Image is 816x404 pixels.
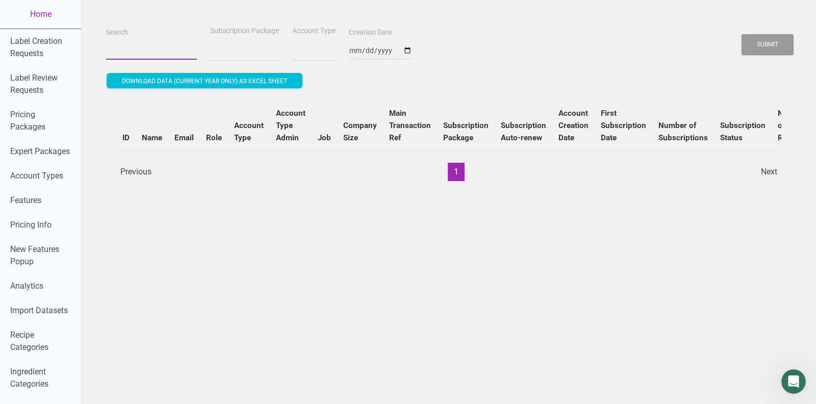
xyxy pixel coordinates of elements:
[558,109,589,142] b: Account Creation Date
[778,109,806,142] b: Number of Recipes
[106,91,792,191] div: Users
[349,28,392,38] label: Creation Date
[142,133,162,142] b: Name
[742,34,794,55] button: Submit
[720,121,766,142] b: Subscription Status
[210,26,279,36] label: Subscription Package
[106,28,128,38] label: Search
[501,121,546,142] b: Subscription Auto-renew
[234,121,264,142] b: Account Type
[206,133,222,142] b: Role
[343,121,377,142] b: Company Size
[601,109,646,142] b: First Subscription Date
[116,163,781,181] div: Page navigation example
[443,121,489,142] b: Subscription Package
[389,109,431,142] b: Main Transaction Ref
[122,133,130,142] b: ID
[292,26,336,36] label: Account Type
[448,163,465,181] button: 1
[318,133,331,142] b: Job
[122,78,287,85] span: Download data (current year only) as excel sheet
[107,73,302,88] button: Download data (current year only) as excel sheet
[781,369,806,394] iframe: Intercom live chat
[174,133,194,142] b: Email
[658,121,708,142] b: Number of Subscriptions
[276,109,305,142] b: Account Type Admin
